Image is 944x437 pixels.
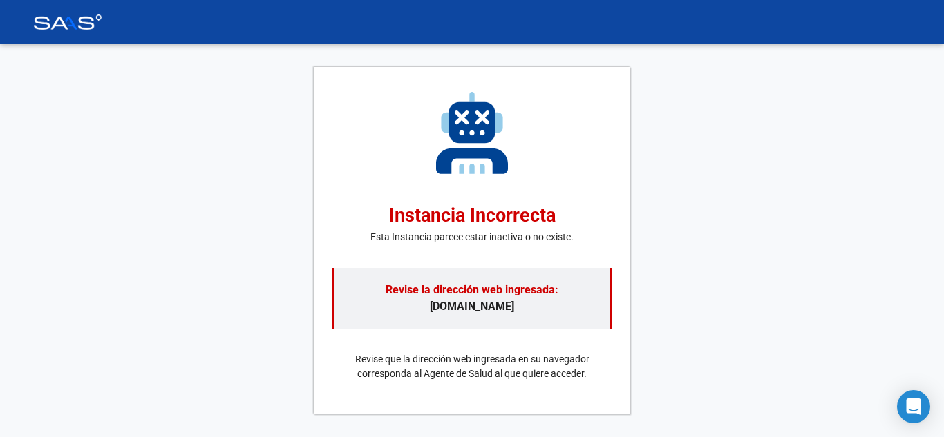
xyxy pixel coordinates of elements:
p: [DOMAIN_NAME] [332,268,612,329]
p: Revise que la dirección web ingresada en su navegador corresponda al Agente de Salud al que quier... [351,352,593,381]
img: instancia-incorrecta [436,92,508,174]
h2: Instancia Incorrecta [389,202,556,230]
p: Esta Instancia parece estar inactiva o no existe. [370,230,574,244]
img: Logo SAAS [33,14,102,30]
div: Open Intercom Messenger [897,390,930,423]
span: Revise la dirección web ingresada: [386,283,558,296]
